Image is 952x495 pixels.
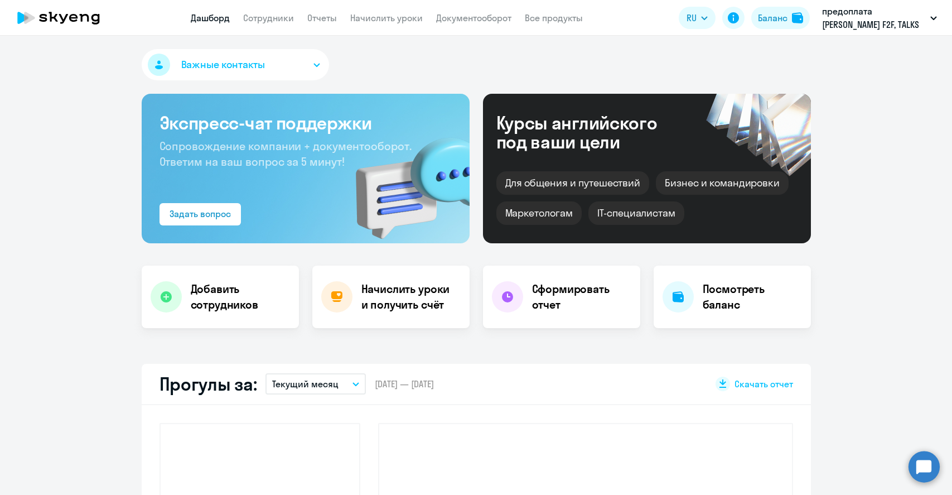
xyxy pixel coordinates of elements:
button: Балансbalance [751,7,810,29]
h4: Сформировать отчет [532,281,631,313]
button: предоплата [PERSON_NAME] F2F, TALKS [DATE]-[DATE], НЛМК, ПАО [816,4,943,31]
a: Дашборд [191,12,230,23]
a: Документооборот [436,12,511,23]
a: Сотрудники [243,12,294,23]
div: Бизнес и командировки [656,171,789,195]
div: Задать вопрос [170,207,231,220]
button: Важные контакты [142,49,329,80]
a: Все продукты [525,12,583,23]
a: Отчеты [307,12,337,23]
div: Для общения и путешествий [496,171,650,195]
h4: Посмотреть баланс [703,281,802,313]
span: Сопровождение компании + документооборот. Ответим на ваш вопрос за 5 минут! [160,139,412,169]
div: Баланс [758,11,787,25]
img: bg-img [340,118,470,243]
h4: Добавить сотрудников [191,281,290,313]
h3: Экспресс-чат поддержки [160,112,452,134]
p: Текущий месяц [272,377,339,391]
span: RU [687,11,697,25]
button: Задать вопрос [160,203,241,225]
span: Важные контакты [181,57,265,72]
p: предоплата [PERSON_NAME] F2F, TALKS [DATE]-[DATE], НЛМК, ПАО [822,4,926,31]
span: [DATE] — [DATE] [375,378,434,390]
div: Маркетологам [496,201,582,225]
a: Начислить уроки [350,12,423,23]
div: IT-специалистам [588,201,684,225]
h2: Прогулы за: [160,373,257,395]
button: RU [679,7,716,29]
div: Курсы английского под ваши цели [496,113,687,151]
img: balance [792,12,803,23]
button: Текущий месяц [265,373,366,395]
span: Скачать отчет [734,378,793,390]
h4: Начислить уроки и получить счёт [361,281,458,313]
